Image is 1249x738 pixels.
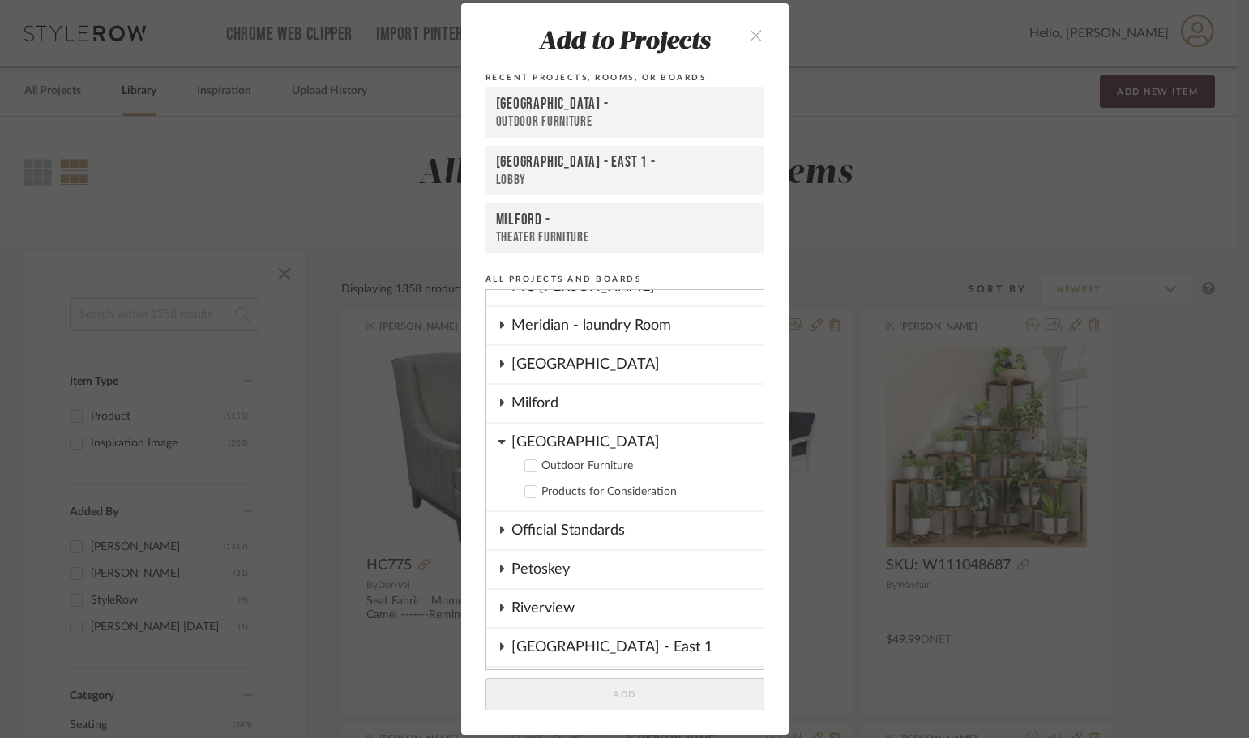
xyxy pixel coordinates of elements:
[485,70,764,85] div: Recent Projects, Rooms, or Boards
[496,113,754,130] div: Outdoor Furniture
[511,590,764,627] div: Riverview
[511,551,764,588] div: Petoskey
[541,485,751,499] div: Products for Consideration
[496,211,754,229] div: Milford -
[496,95,754,114] div: [GEOGRAPHIC_DATA] -
[485,678,764,711] button: Add
[511,512,764,549] div: Official Standards
[511,629,764,666] div: [GEOGRAPHIC_DATA] - East 1
[511,424,764,452] div: [GEOGRAPHIC_DATA]
[511,668,764,705] div: Sarasota Flooring [DATE]
[541,459,751,473] div: Outdoor Furniture
[485,29,764,57] div: Add to Projects
[511,307,764,344] div: Meridian - laundry Room
[496,229,754,245] div: Theater Furniture
[511,346,764,383] div: [GEOGRAPHIC_DATA]
[496,153,754,172] div: [GEOGRAPHIC_DATA] - East 1 -
[511,385,764,422] div: Milford
[485,272,764,287] div: All Projects and Boards
[496,172,754,188] div: Lobby
[733,18,781,51] button: close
